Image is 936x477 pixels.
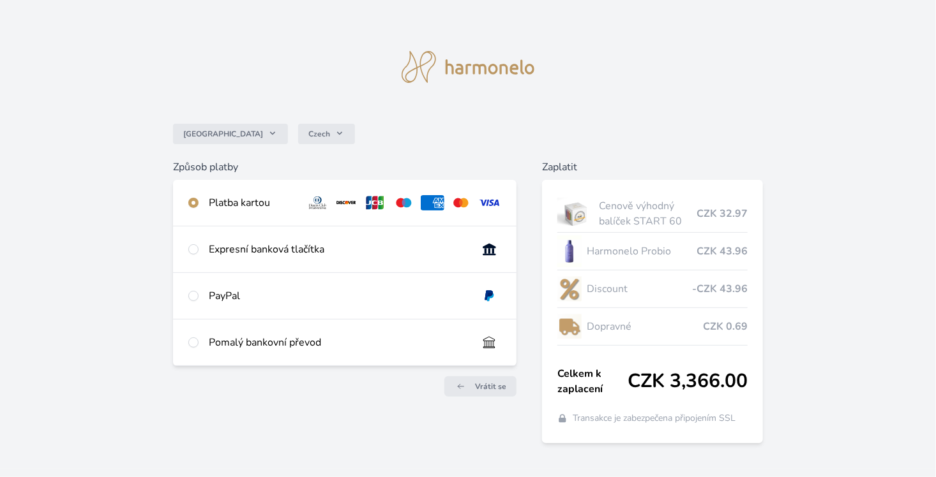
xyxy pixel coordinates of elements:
[183,129,263,139] span: [GEOGRAPHIC_DATA]
[587,281,692,297] span: Discount
[557,366,628,397] span: Celkem k zaplacení
[573,412,736,425] span: Transakce je zabezpečena připojením SSL
[209,288,467,304] div: PayPal
[628,370,748,393] span: CZK 3,366.00
[421,195,444,210] img: amex.svg
[587,319,703,334] span: Dopravné
[402,51,534,83] img: logo.svg
[557,235,582,267] img: CLEAN_PROBIO_se_stinem_x-lo.jpg
[697,206,748,221] span: CZK 32.97
[209,195,296,210] div: Platba kartou
[363,195,387,210] img: jcb.svg
[557,311,582,342] img: delivery-lo.png
[444,376,517,397] a: Vrátit se
[587,244,697,259] span: Harmonelo Probio
[692,281,748,297] span: -CZK 43.96
[478,335,501,350] img: bankTransfer_IBAN.svg
[542,159,763,175] h6: Zaplatit
[392,195,416,210] img: maestro.svg
[209,242,467,257] div: Expresní banková tlačítka
[209,335,467,350] div: Pomalý bankovní převod
[478,195,501,210] img: visa.svg
[557,273,582,305] img: discount-lo.png
[478,242,501,257] img: onlineBanking_CZ.svg
[703,319,748,334] span: CZK 0.69
[475,381,506,392] span: Vrátit se
[449,195,473,210] img: mc.svg
[298,124,355,144] button: Czech
[557,198,594,230] img: start.jpg
[335,195,358,210] img: discover.svg
[697,244,748,259] span: CZK 43.96
[306,195,329,210] img: diners.svg
[599,198,697,229] span: Cenově výhodný balíček START 60
[173,124,288,144] button: [GEOGRAPHIC_DATA]
[308,129,330,139] span: Czech
[478,288,501,304] img: paypal.svg
[173,159,517,175] h6: Způsob platby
